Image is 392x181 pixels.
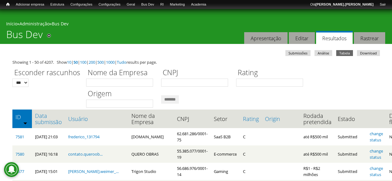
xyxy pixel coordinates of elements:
a: [PERSON_NAME].weimer_... [68,169,119,174]
a: 7577 [15,169,24,174]
a: Geral [124,2,138,8]
a: 1000 [106,59,115,65]
a: 100 [80,59,86,65]
a: 7581 [15,134,24,140]
a: 50 [73,59,78,65]
td: R$1 - R$2 milhões [300,163,335,180]
td: [DATE] 21:03 [32,128,65,145]
a: Bus Dev [52,21,68,27]
td: até R$500 mil [300,145,335,163]
div: Showing 1 - 50 of 4207. Show | | | | | | results per page. [12,59,380,65]
td: 62.681.286/0001-75 [174,128,211,145]
td: Submitted [335,128,367,145]
a: 7580 [15,151,24,157]
a: Marketing [167,2,188,8]
a: ID [15,114,29,120]
td: QUERO OBRAS [128,145,174,163]
a: Download [357,50,380,56]
a: Origin [265,116,297,122]
a: Configurações [95,2,124,8]
a: Academia [188,2,209,8]
label: Nome da Empresa [86,67,157,79]
a: frederico_131794 [68,134,99,140]
label: Esconder rascunhos [12,67,82,79]
a: Configurações [67,2,95,8]
a: Submissões [285,50,311,56]
a: Análise [315,50,332,56]
td: Submitted [335,145,367,163]
label: Rating [236,67,307,79]
img: ordem crescente [23,121,27,125]
td: até R$500 mil [300,128,335,145]
th: Nome da Empresa [128,110,174,128]
a: contato.queroob... [68,151,103,157]
div: » » [6,21,386,28]
a: Adicionar empresa [13,2,47,8]
strong: [PERSON_NAME].[PERSON_NAME] [315,2,373,6]
a: Usuário [68,116,125,122]
td: [DOMAIN_NAME] [128,128,174,145]
a: Rating [243,116,259,122]
a: Início [6,21,17,27]
a: Bus Dev [138,2,157,8]
h1: Bus Dev [6,28,43,44]
a: Tudo [117,59,126,65]
a: Estrutura [47,2,68,8]
a: change status [370,148,383,160]
td: 55.385.077/0001-19 [174,145,211,163]
td: Gaming [211,163,240,180]
td: C [240,145,262,163]
a: Data submissão [35,113,62,125]
a: Rastrear [354,32,385,44]
a: Início [3,2,13,7]
td: SaaS B2B [211,128,240,145]
a: change status [370,131,383,143]
th: Rodada pretendida [300,110,335,128]
td: Trigon Studio [128,163,174,180]
td: Submitted [335,163,367,180]
label: CNPJ [161,67,232,79]
a: 200 [89,59,95,65]
th: CNPJ [174,110,211,128]
label: Origem [86,88,157,100]
td: [DATE] 15:01 [32,163,65,180]
th: Estado [335,110,367,128]
a: 500 [97,59,104,65]
a: RI [157,2,167,8]
a: Resultados [316,31,353,44]
a: change status [370,166,383,177]
th: Setor [211,110,240,128]
a: Editar [289,32,315,44]
td: [DATE] 16:18 [32,145,65,163]
a: Olá[PERSON_NAME].[PERSON_NAME] [307,2,377,8]
a: Apresentação [244,32,288,44]
td: 56.686.976/0001-14 [174,163,211,180]
span: Início [6,2,10,6]
td: C [240,163,262,180]
td: C [240,128,262,145]
a: Tabela [336,50,353,56]
a: 10 [67,59,71,65]
a: Administração [20,21,50,27]
a: Sair [377,2,389,8]
td: E-commerce [211,145,240,163]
